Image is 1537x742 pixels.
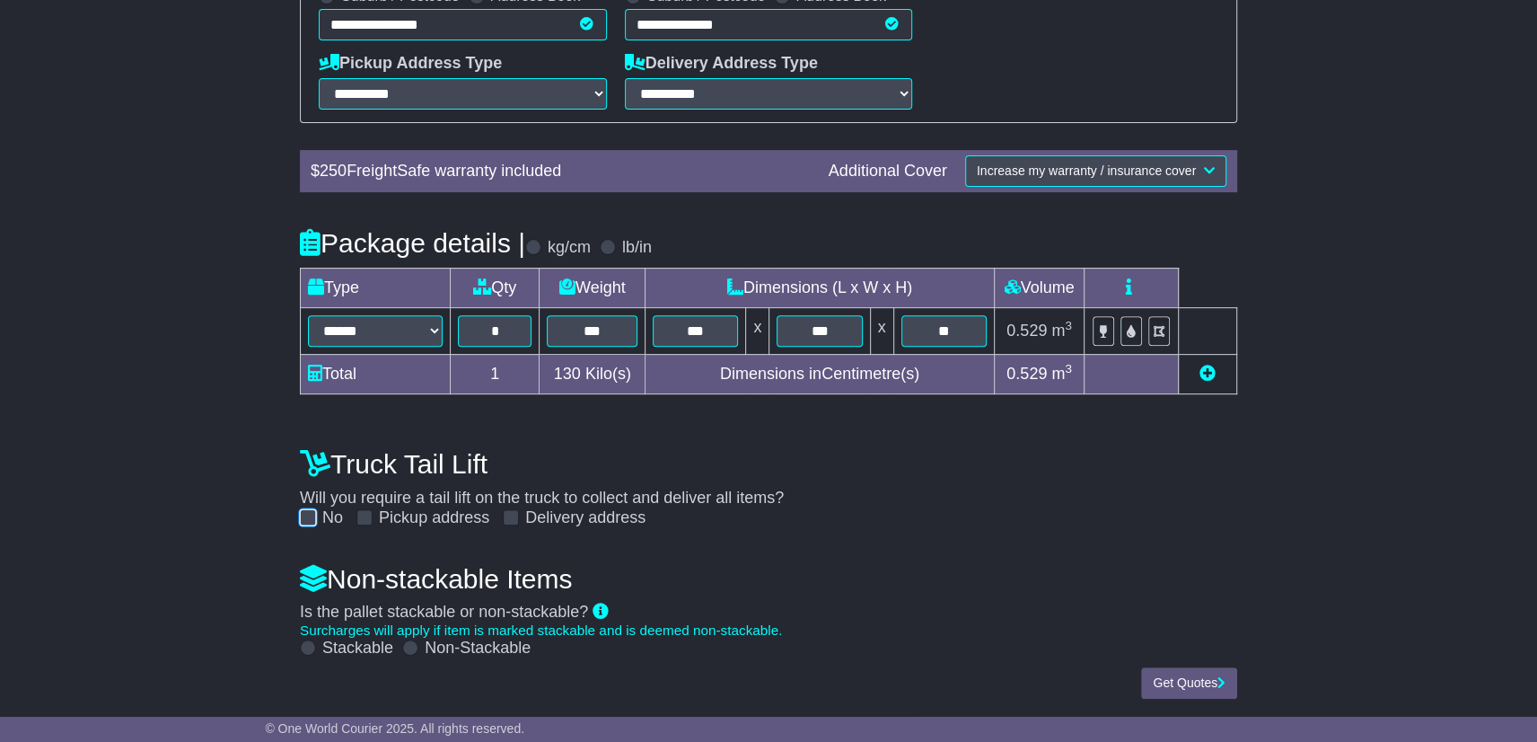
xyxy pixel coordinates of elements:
[265,721,524,736] span: © One World Courier 2025. All rights reserved.
[1141,667,1237,699] button: Get Quotes
[994,268,1084,307] td: Volume
[646,354,995,393] td: Dimensions in Centimetre(s)
[746,307,769,354] td: x
[1051,322,1072,340] span: m
[1199,365,1216,383] a: Add new item
[425,639,531,658] label: Non-Stackable
[300,228,525,258] h4: Package details |
[554,365,581,383] span: 130
[319,54,502,74] label: Pickup Address Type
[1065,319,1072,332] sup: 3
[379,508,489,528] label: Pickup address
[302,162,820,181] div: $ FreightSafe warranty included
[300,603,588,621] span: Is the pallet stackable or non-stackable?
[646,268,995,307] td: Dimensions (L x W x H)
[525,508,646,528] label: Delivery address
[320,162,347,180] span: 250
[625,54,818,74] label: Delivery Address Type
[301,354,451,393] td: Total
[322,639,393,658] label: Stackable
[322,508,343,528] label: No
[870,307,893,354] td: x
[451,354,540,393] td: 1
[1006,322,1047,340] span: 0.529
[977,163,1196,178] span: Increase my warranty / insurance cover
[540,268,646,307] td: Weight
[820,162,956,181] div: Additional Cover
[451,268,540,307] td: Qty
[300,564,1237,594] h4: Non-stackable Items
[1051,365,1072,383] span: m
[301,268,451,307] td: Type
[1065,362,1072,375] sup: 3
[540,354,646,393] td: Kilo(s)
[622,238,652,258] label: lb/in
[300,449,1237,479] h4: Truck Tail Lift
[965,155,1226,187] button: Increase my warranty / insurance cover
[291,440,1246,528] div: Will you require a tail lift on the truck to collect and deliver all items?
[548,238,591,258] label: kg/cm
[300,623,1237,639] div: Surcharges will apply if item is marked stackable and is deemed non-stackable.
[1006,365,1047,383] span: 0.529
